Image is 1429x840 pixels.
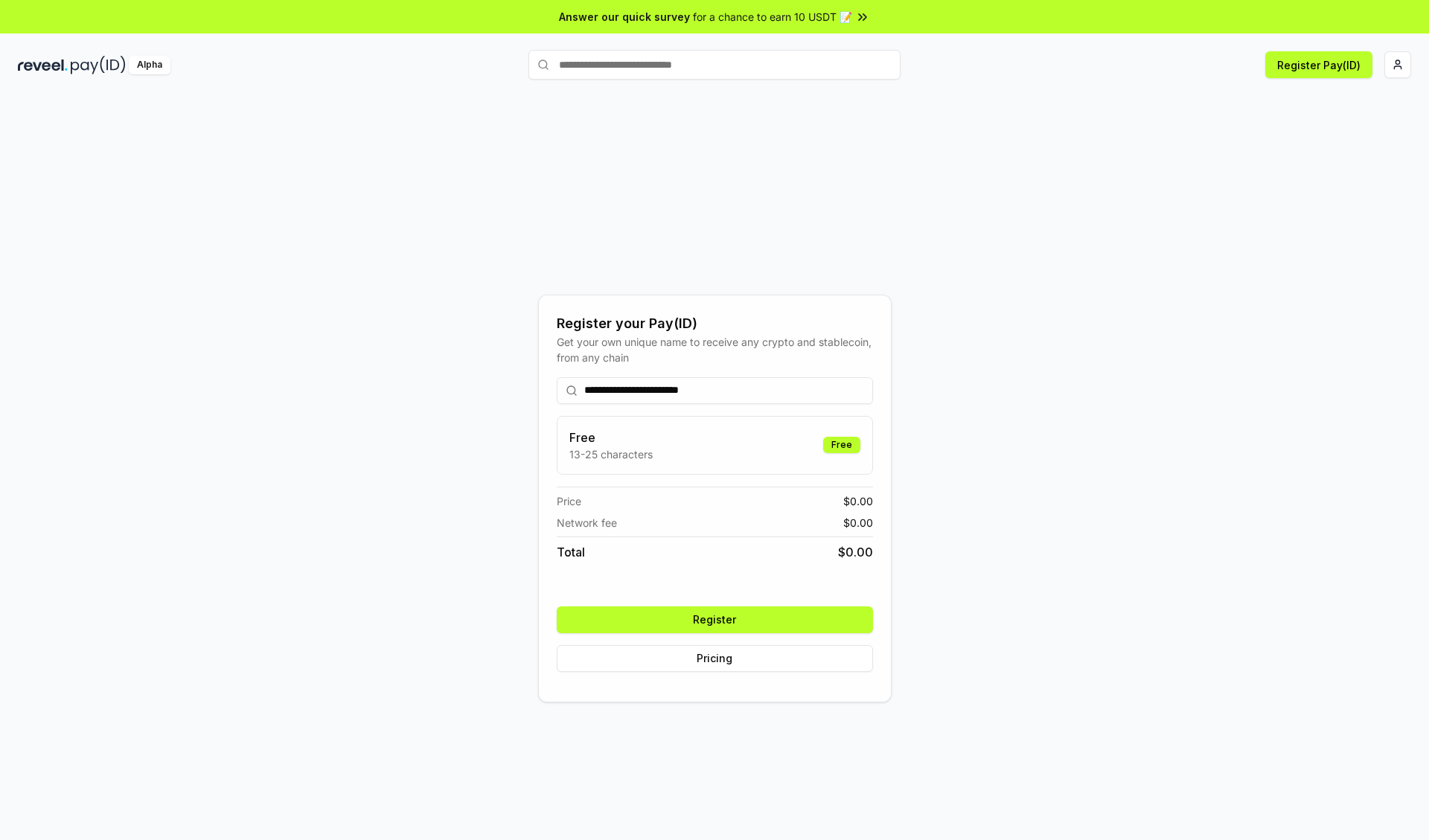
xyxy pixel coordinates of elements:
[557,606,873,633] button: Register
[129,56,170,74] div: Alpha
[557,543,585,561] span: Total
[569,446,653,462] p: 13-25 characters
[18,56,68,74] img: reveel_dark
[843,515,873,530] span: $ 0.00
[557,493,581,509] span: Price
[557,334,873,365] div: Get your own unique name to receive any crypto and stablecoin, from any chain
[71,56,126,74] img: pay_id
[823,437,860,453] div: Free
[838,543,873,561] span: $ 0.00
[843,493,873,509] span: $ 0.00
[557,313,873,334] div: Register your Pay(ID)
[1265,51,1372,78] button: Register Pay(ID)
[557,645,873,672] button: Pricing
[693,9,852,25] span: for a chance to earn 10 USDT 📝
[557,515,617,530] span: Network fee
[559,9,690,25] span: Answer our quick survey
[569,429,653,446] h3: Free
